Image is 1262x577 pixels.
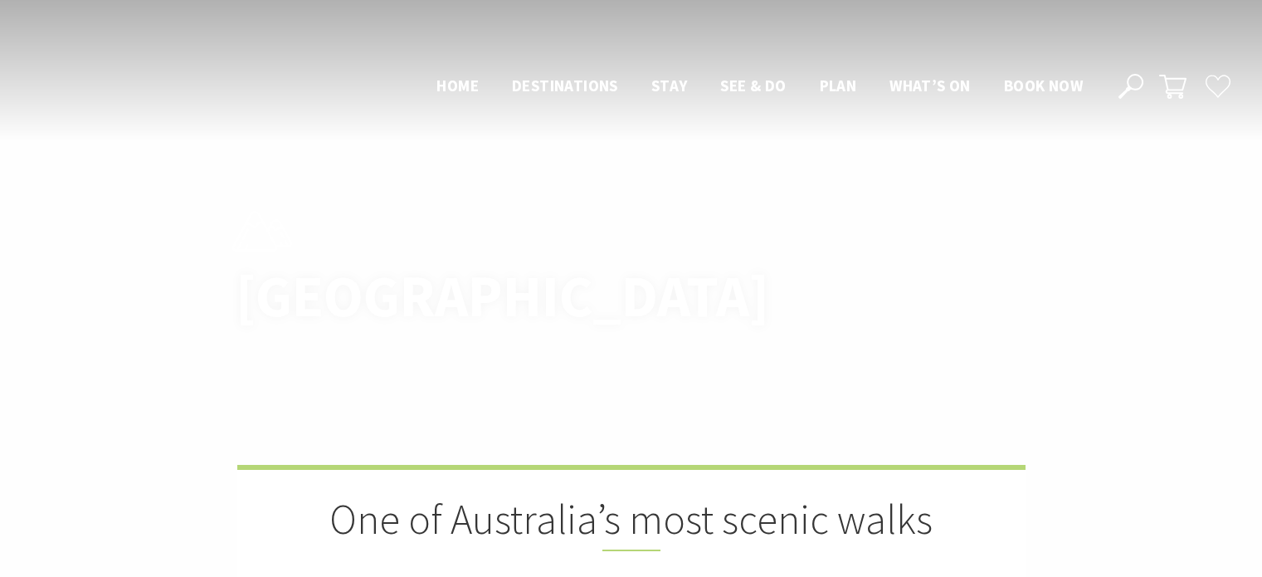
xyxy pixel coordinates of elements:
span: Home [436,76,479,95]
span: Plan [820,76,857,95]
h2: One of Australia’s most scenic walks [320,495,943,551]
span: See & Do [720,76,786,95]
h1: [GEOGRAPHIC_DATA] [236,265,704,329]
span: What’s On [889,76,971,95]
span: Book now [1004,76,1083,95]
nav: Main Menu [420,73,1099,100]
span: Stay [651,76,688,95]
span: Destinations [512,76,618,95]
